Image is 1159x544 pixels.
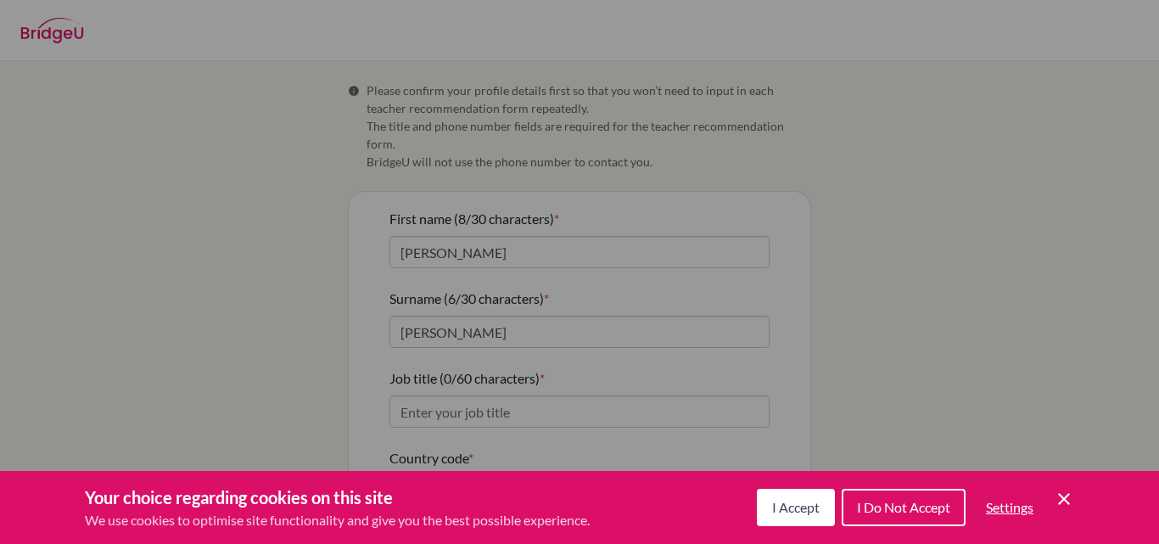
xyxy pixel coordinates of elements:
h3: Your choice regarding cookies on this site [85,485,590,510]
button: Save and close [1054,489,1074,509]
span: I Accept [772,499,820,515]
span: Settings [986,499,1033,515]
button: I Do Not Accept [842,489,966,526]
p: We use cookies to optimise site functionality and give you the best possible experience. [85,510,590,530]
span: I Do Not Accept [857,499,950,515]
button: I Accept [757,489,835,526]
button: Settings [972,491,1047,524]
